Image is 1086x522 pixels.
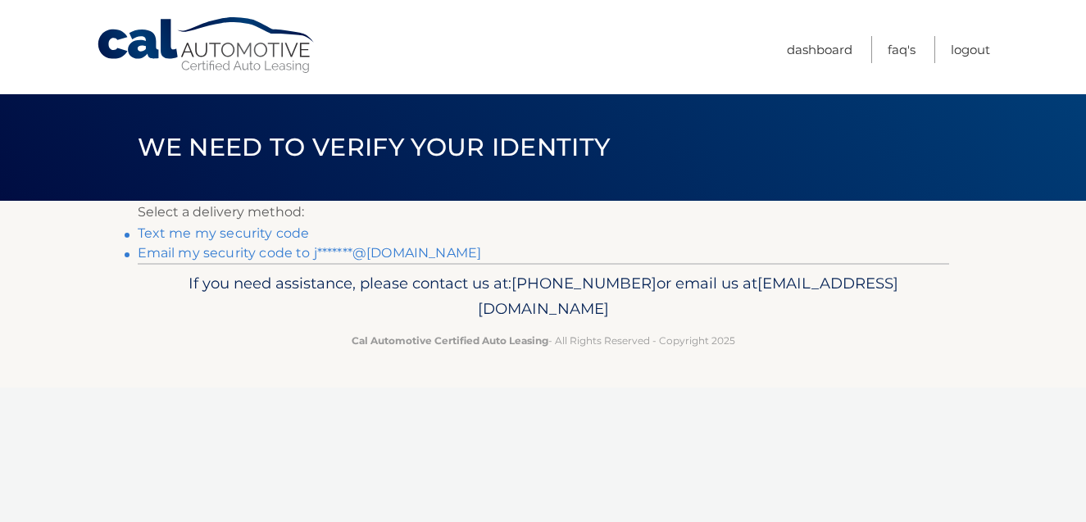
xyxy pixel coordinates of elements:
span: [PHONE_NUMBER] [511,274,657,293]
p: - All Rights Reserved - Copyright 2025 [148,332,938,349]
a: FAQ's [888,36,916,63]
strong: Cal Automotive Certified Auto Leasing [352,334,548,347]
a: Text me my security code [138,225,310,241]
p: If you need assistance, please contact us at: or email us at [148,270,938,323]
a: Email my security code to j*******@[DOMAIN_NAME] [138,245,482,261]
span: We need to verify your identity [138,132,611,162]
p: Select a delivery method: [138,201,949,224]
a: Cal Automotive [96,16,317,75]
a: Dashboard [787,36,852,63]
a: Logout [951,36,990,63]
